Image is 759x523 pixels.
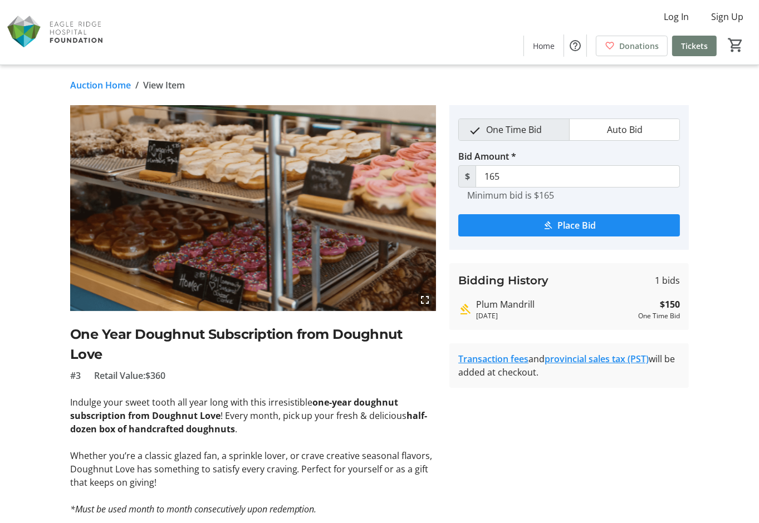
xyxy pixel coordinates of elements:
[94,369,165,382] span: Retail Value: $360
[557,219,596,232] span: Place Bid
[70,78,131,92] a: Auction Home
[655,274,680,287] span: 1 bids
[619,40,659,52] span: Donations
[545,353,649,365] a: provincial sales tax (PST)
[70,324,437,364] h2: One Year Doughnut Subscription from Doughnut Love
[479,119,549,140] span: One Time Bid
[70,449,437,489] p: Whether you’re a classic glazed fan, a sprinkle lover, or crave creative seasonal flavors, Doughn...
[70,105,437,311] img: Image
[664,10,689,23] span: Log In
[418,293,432,307] mat-icon: fullscreen
[70,409,428,435] strong: half-dozen box of handcrafted doughnuts
[681,40,708,52] span: Tickets
[655,8,698,26] button: Log In
[660,298,680,311] strong: $150
[458,272,549,289] h3: Bidding History
[564,34,586,57] button: Help
[476,298,634,311] div: Plum Mandrill
[143,78,185,92] span: View Item
[7,4,106,60] img: Eagle Ridge Hospital Foundation's Logo
[458,353,528,365] a: Transaction fees
[600,119,649,140] span: Auto Bid
[70,396,399,422] strong: one-year doughnut subscription from Doughnut Love
[135,78,139,92] span: /
[702,8,752,26] button: Sign Up
[458,150,516,163] label: Bid Amount *
[70,369,81,382] span: #3
[533,40,555,52] span: Home
[726,35,746,55] button: Cart
[524,36,564,56] a: Home
[70,396,437,436] p: Indulge your sweet tooth all year long with this irresistible ! Every month, pick up your fresh &...
[476,311,634,321] div: [DATE]
[596,36,668,56] a: Donations
[467,190,554,201] tr-hint: Minimum bid is $165
[70,503,317,515] em: *Must be used month to month consecutively upon redemption.
[672,36,717,56] a: Tickets
[458,303,472,316] mat-icon: Highest bid
[458,165,476,188] span: $
[638,311,680,321] div: One Time Bid
[711,10,743,23] span: Sign Up
[458,214,680,236] button: Place Bid
[458,352,680,379] div: and will be added at checkout.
